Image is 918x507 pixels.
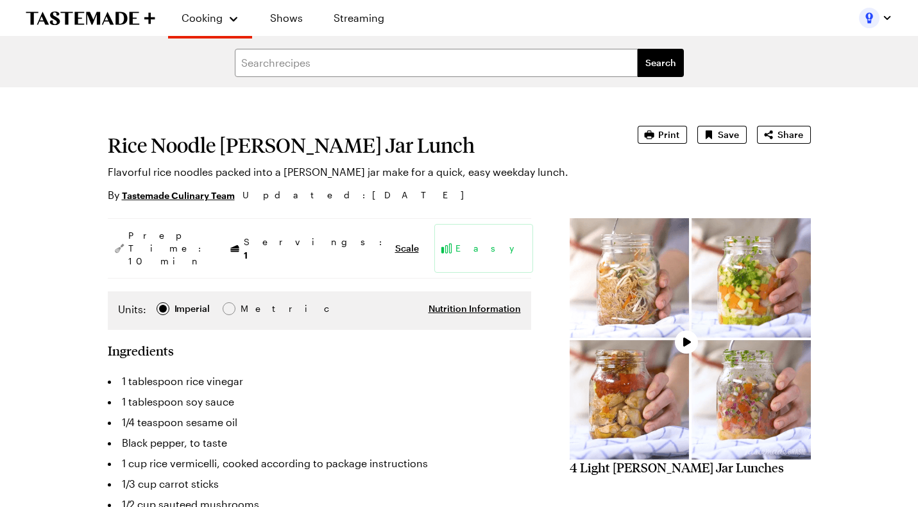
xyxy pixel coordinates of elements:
[455,242,527,255] span: Easy
[108,391,531,412] li: 1 tablespoon soy sauce
[108,433,531,453] li: Black pepper, to taste
[697,126,747,144] button: Save recipe
[638,126,687,144] button: Print
[570,218,811,460] video-js: Video Player
[174,302,211,316] span: Imperial
[241,302,269,316] span: Metric
[757,126,811,144] button: Share
[241,302,268,316] div: Metric
[859,8,892,28] button: Profile picture
[181,5,239,31] button: Cooking
[118,302,146,317] label: Units:
[108,343,174,358] h2: Ingredients
[128,229,208,268] span: Prep Time: 10 min
[645,56,676,69] span: Search
[395,242,419,255] button: Scale
[718,128,739,141] span: Save
[182,12,223,24] span: Cooking
[859,8,880,28] img: Profile picture
[108,187,235,203] p: By
[244,236,389,262] span: Servings:
[244,248,248,261] span: 1
[242,188,477,202] span: Updated : [DATE]
[638,49,684,77] button: filters
[118,302,268,320] div: Imperial Metric
[108,371,531,391] li: 1 tablespoon rice vinegar
[108,164,602,180] p: Flavorful rice noodles packed into a [PERSON_NAME] jar make for a quick, easy weekday lunch.
[570,460,811,475] h2: 4 Light [PERSON_NAME] Jar Lunches
[26,11,155,26] a: To Tastemade Home Page
[108,412,531,433] li: 1/4 teaspoon sesame oil
[778,128,803,141] span: Share
[122,188,235,202] a: Tastemade Culinary Team
[429,302,521,315] button: Nutrition Information
[108,133,602,157] h1: Rice Noodle [PERSON_NAME] Jar Lunch
[658,128,679,141] span: Print
[675,331,698,354] button: Play Video
[174,302,210,316] div: Imperial
[108,474,531,494] li: 1/3 cup carrot sticks
[108,453,531,474] li: 1 cup rice vermicelli, cooked according to package instructions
